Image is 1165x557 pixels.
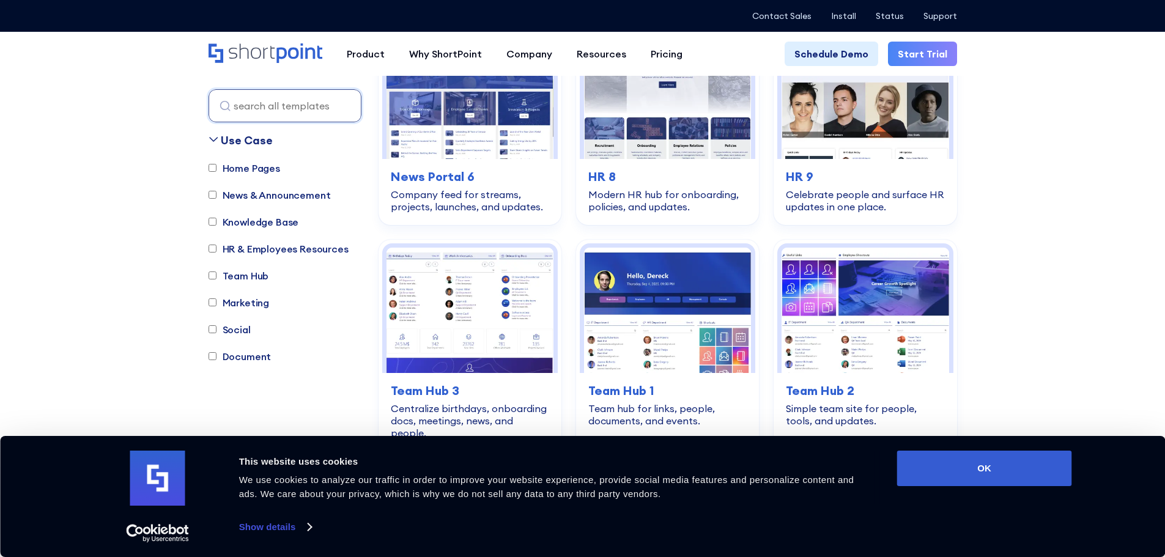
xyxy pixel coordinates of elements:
[209,218,216,226] input: Knowledge Base
[209,326,216,334] input: Social
[209,268,269,283] label: Team Hub
[209,295,270,310] label: Marketing
[584,248,751,373] img: Team Hub 1 – SharePoint Online Modern Team Site Template: Team hub for links, people, documents, ...
[209,215,299,229] label: Knowledge Base
[577,46,626,61] div: Resources
[209,349,272,364] label: Document
[786,382,944,400] h3: Team Hub 2
[379,240,561,451] a: Team Hub 3 – SharePoint Team Site Template: Centralize birthdays, onboarding docs, meetings, news...
[209,245,216,253] input: HR & Employees Resources
[588,402,747,427] div: Team hub for links, people, documents, and events.
[576,25,759,224] a: HR 8 – SharePoint HR Template: Modern HR hub for onboarding, policies, and updates.HR 8Modern HR ...
[239,454,870,469] div: This website uses cookies
[782,33,949,158] img: HR 9 – HR Template: Celebrate people and surface HR updates in one place.
[239,518,311,536] a: Show details
[335,42,397,66] a: Product
[774,25,956,224] a: HR 9 – HR Template: Celebrate people and surface HR updates in one place.HR 9Celebrate people and...
[209,272,216,280] input: Team Hub
[386,33,553,158] img: News Portal 6 – Sharepoint Company Feed: Company feed for streams, projects, launches, and updates.
[397,42,494,66] a: Why ShortPoint
[638,42,695,66] a: Pricing
[409,46,482,61] div: Why ShortPoint
[391,168,549,186] h3: News Portal 6
[786,188,944,213] div: Celebrate people and surface HR updates in one place.
[506,46,552,61] div: Company
[588,382,747,400] h3: Team Hub 1
[209,191,216,199] input: News & Announcement
[782,248,949,373] img: Team Hub 2 – SharePoint Template Team Site: Simple team site for people, tools, and updates.
[774,240,956,451] a: Team Hub 2 – SharePoint Template Team Site: Simple team site for people, tools, and updates.Team ...
[391,188,549,213] div: Company feed for streams, projects, launches, and updates.
[945,415,1165,557] iframe: Chat Widget
[209,161,280,175] label: Home Pages
[386,248,553,373] img: Team Hub 3 – SharePoint Team Site Template: Centralize birthdays, onboarding docs, meetings, news...
[584,33,751,158] img: HR 8 – SharePoint HR Template: Modern HR hub for onboarding, policies, and updates.
[221,132,273,149] div: Use Case
[651,46,682,61] div: Pricing
[576,240,759,451] a: Team Hub 1 – SharePoint Online Modern Team Site Template: Team hub for links, people, documents, ...
[209,353,216,361] input: Document
[831,11,856,21] a: Install
[209,322,251,337] label: Social
[347,46,385,61] div: Product
[104,524,211,542] a: Usercentrics Cookiebot - opens in a new window
[391,382,549,400] h3: Team Hub 3
[391,402,549,439] div: Centralize birthdays, onboarding docs, meetings, news, and people.
[209,299,216,307] input: Marketing
[379,25,561,224] a: News Portal 6 – Sharepoint Company Feed: Company feed for streams, projects, launches, and update...
[209,242,349,256] label: HR & Employees Resources
[786,402,944,427] div: Simple team site for people, tools, and updates.
[564,42,638,66] a: Resources
[130,451,185,506] img: logo
[494,42,564,66] a: Company
[209,164,216,172] input: Home Pages
[876,11,904,21] a: Status
[752,11,812,21] a: Contact Sales
[209,188,331,202] label: News & Announcement
[588,188,747,213] div: Modern HR hub for onboarding, policies, and updates.
[786,168,944,186] h3: HR 9
[209,43,322,64] a: Home
[209,89,361,122] input: search all templates
[888,42,957,66] a: Start Trial
[897,451,1072,486] button: OK
[785,42,878,66] a: Schedule Demo
[239,474,854,499] span: We use cookies to analyze our traffic in order to improve your website experience, provide social...
[923,11,957,21] a: Support
[588,168,747,186] h3: HR 8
